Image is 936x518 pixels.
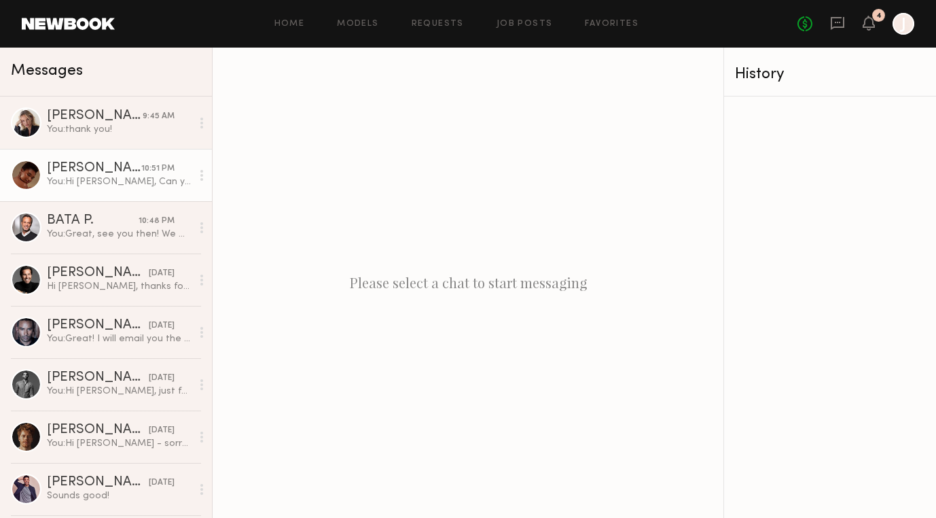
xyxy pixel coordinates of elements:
a: J [893,13,914,35]
div: 10:51 PM [141,162,175,175]
div: You: Hi [PERSON_NAME], Can you send me your email & cell? Our producer will send a call sheet [DA... [47,175,192,188]
div: 4 [876,12,882,20]
a: Models [337,20,378,29]
a: Requests [412,20,464,29]
div: Sounds good! [47,489,192,502]
div: [DATE] [149,424,175,437]
div: Hi [PERSON_NAME], thanks for reaching out! I have a short shoot 10/17 from 10-1pm, and am availab... [47,280,192,293]
div: You: Hi [PERSON_NAME] - sorry for the late response but we figured it out, all set. Thanks again. [47,437,192,450]
a: Job Posts [497,20,553,29]
div: History [735,67,925,82]
div: [DATE] [149,477,175,489]
div: You: thank you! [47,123,192,136]
a: Home [274,20,305,29]
div: You: Hi [PERSON_NAME], just following up here! We're hoping to lock by EOW [47,385,192,398]
div: 10:48 PM [139,215,175,228]
div: [PERSON_NAME] [47,162,141,175]
div: [PERSON_NAME] [47,266,149,280]
div: [PERSON_NAME] [47,476,149,489]
div: [PERSON_NAME] [47,109,143,123]
div: [DATE] [149,372,175,385]
div: [PERSON_NAME] [47,424,149,437]
div: [PERSON_NAME] [47,371,149,385]
div: [DATE] [149,320,175,332]
span: Messages [11,63,83,79]
div: You: Great! I will email you the call sheet at the top of next week. Looking forward to having yo... [47,332,192,345]
a: Favorites [585,20,638,29]
div: 9:45 AM [143,110,175,123]
div: Please select a chat to start messaging [213,48,723,518]
div: You: Great, see you then! We will email you a call sheet for [DATE]. [47,228,192,241]
div: [PERSON_NAME] [47,319,149,332]
div: [DATE] [149,267,175,280]
div: BATA P. [47,214,139,228]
